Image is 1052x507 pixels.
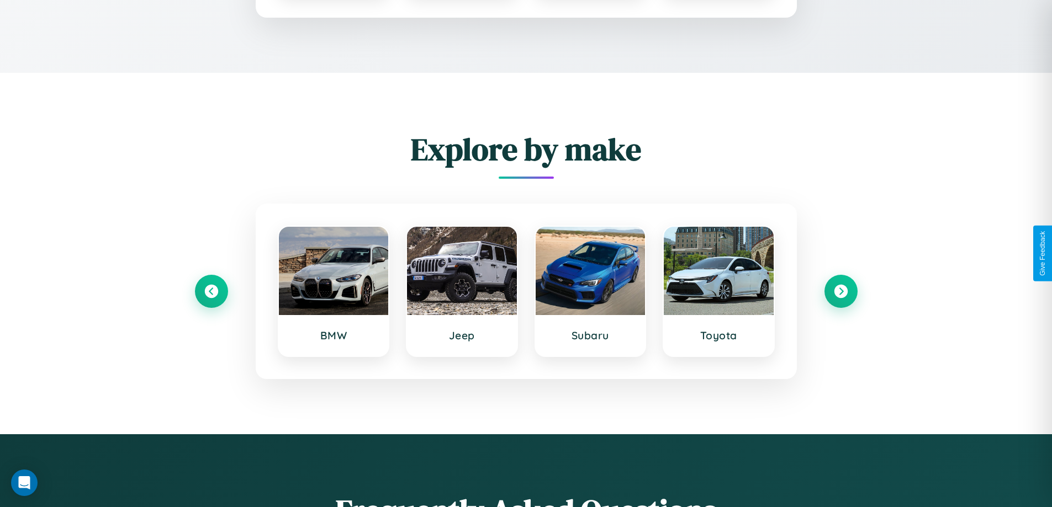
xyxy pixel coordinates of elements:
h3: Jeep [418,329,506,342]
h3: Subaru [547,329,635,342]
h3: BMW [290,329,378,342]
div: Give Feedback [1039,231,1046,276]
div: Open Intercom Messenger [11,469,38,496]
h3: Toyota [675,329,763,342]
h2: Explore by make [195,128,858,170]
